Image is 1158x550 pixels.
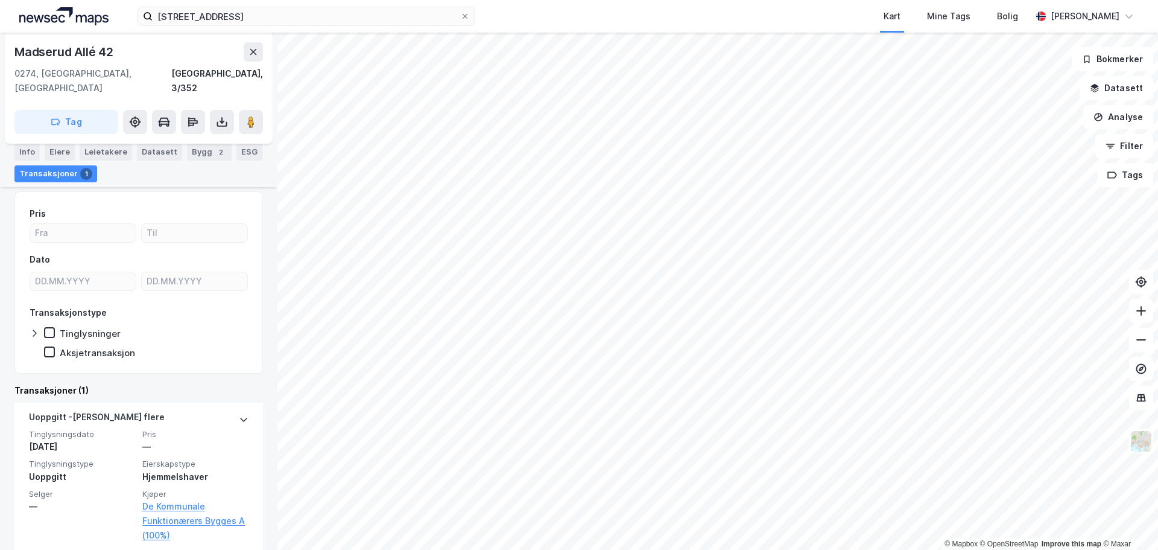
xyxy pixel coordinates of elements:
[1051,9,1119,24] div: [PERSON_NAME]
[14,165,97,182] div: Transaksjoner
[19,7,109,25] img: logo.a4113a55bc3d86da70a041830d287a7e.svg
[80,168,92,180] div: 1
[142,224,247,242] input: Til
[80,144,132,161] div: Leietakere
[1095,134,1153,158] button: Filter
[45,144,75,161] div: Eiere
[980,540,1039,548] a: OpenStreetMap
[171,66,263,95] div: [GEOGRAPHIC_DATA], 3/352
[142,470,248,484] div: Hjemmelshaver
[1130,430,1153,453] img: Z
[29,429,135,440] span: Tinglysningsdato
[14,144,40,161] div: Info
[884,9,900,24] div: Kart
[137,144,182,161] div: Datasett
[30,305,107,320] div: Transaksjonstype
[142,440,248,454] div: —
[215,146,227,158] div: 2
[29,489,135,499] span: Selger
[14,42,116,62] div: Madserud Allé 42
[142,272,247,290] input: DD.MM.YYYY
[30,252,50,267] div: Dato
[14,383,263,398] div: Transaksjoner (1)
[29,410,165,429] div: Uoppgitt - [PERSON_NAME] flere
[29,470,135,484] div: Uoppgitt
[187,144,232,161] div: Bygg
[60,347,135,359] div: Aksjetransaksjon
[142,499,248,543] a: De Kommunale Funktionærers Bygges A (100%)
[1080,76,1153,100] button: Datasett
[997,9,1018,24] div: Bolig
[927,9,970,24] div: Mine Tags
[14,110,118,134] button: Tag
[1083,105,1153,129] button: Analyse
[944,540,978,548] a: Mapbox
[142,429,248,440] span: Pris
[30,224,136,242] input: Fra
[14,66,171,95] div: 0274, [GEOGRAPHIC_DATA], [GEOGRAPHIC_DATA]
[236,144,262,161] div: ESG
[30,206,46,221] div: Pris
[142,489,248,499] span: Kjøper
[60,328,121,339] div: Tinglysninger
[30,272,136,290] input: DD.MM.YYYY
[1072,47,1153,71] button: Bokmerker
[1098,492,1158,550] iframe: Chat Widget
[1097,163,1153,187] button: Tags
[1042,540,1101,548] a: Improve this map
[153,7,460,25] input: Søk på adresse, matrikkel, gårdeiere, leietakere eller personer
[29,499,135,514] div: —
[142,459,248,469] span: Eierskapstype
[29,459,135,469] span: Tinglysningstype
[29,440,135,454] div: [DATE]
